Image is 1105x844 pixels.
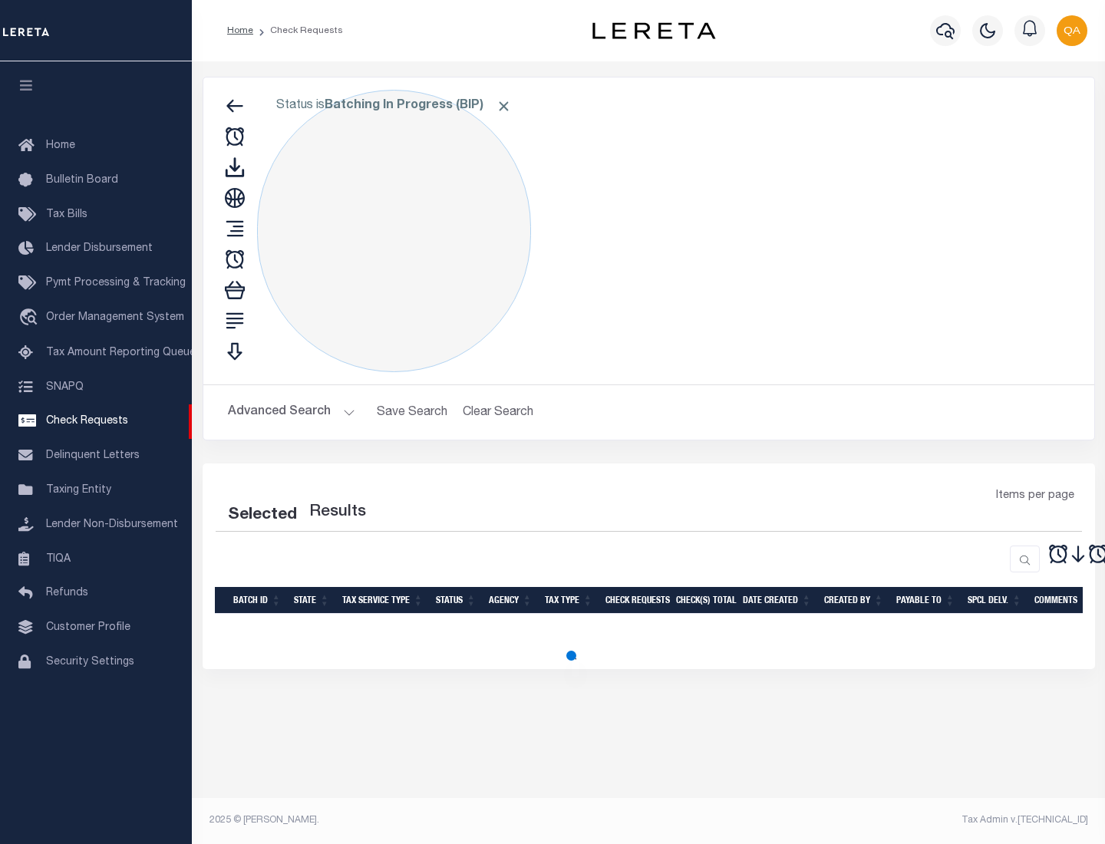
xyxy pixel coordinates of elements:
[599,587,670,614] th: Check Requests
[539,587,599,614] th: Tax Type
[325,100,512,112] b: Batching In Progress (BIP)
[1057,15,1087,46] img: svg+xml;base64,PHN2ZyB4bWxucz0iaHR0cDovL3d3dy53My5vcmcvMjAwMC9zdmciIHBvaW50ZXItZXZlbnRzPSJub25lIi...
[46,348,196,358] span: Tax Amount Reporting Queue
[46,622,130,633] span: Customer Profile
[457,397,540,427] button: Clear Search
[962,587,1028,614] th: Spcl Delv.
[18,308,43,328] i: travel_explore
[309,500,366,525] label: Results
[46,485,111,496] span: Taxing Entity
[46,381,84,392] span: SNAPQ
[592,22,715,39] img: logo-dark.svg
[670,587,737,614] th: Check(s) Total
[46,140,75,151] span: Home
[257,90,531,372] div: Click to Edit
[253,24,343,38] li: Check Requests
[818,587,890,614] th: Created By
[430,587,483,614] th: Status
[228,503,297,528] div: Selected
[483,587,539,614] th: Agency
[46,657,134,668] span: Security Settings
[46,278,186,288] span: Pymt Processing & Tracking
[336,587,430,614] th: Tax Service Type
[1028,587,1097,614] th: Comments
[368,397,457,427] button: Save Search
[228,397,355,427] button: Advanced Search
[996,488,1074,505] span: Items per page
[198,813,649,827] div: 2025 © [PERSON_NAME].
[46,553,71,564] span: TIQA
[288,587,336,614] th: State
[890,587,962,614] th: Payable To
[46,175,118,186] span: Bulletin Board
[660,813,1088,827] div: Tax Admin v.[TECHNICAL_ID]
[46,312,184,323] span: Order Management System
[46,243,153,254] span: Lender Disbursement
[46,450,140,461] span: Delinquent Letters
[46,588,88,598] span: Refunds
[46,519,178,530] span: Lender Non-Disbursement
[227,26,253,35] a: Home
[46,209,87,220] span: Tax Bills
[227,587,288,614] th: Batch Id
[46,416,128,427] span: Check Requests
[496,98,512,114] span: Click to Remove
[737,587,818,614] th: Date Created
